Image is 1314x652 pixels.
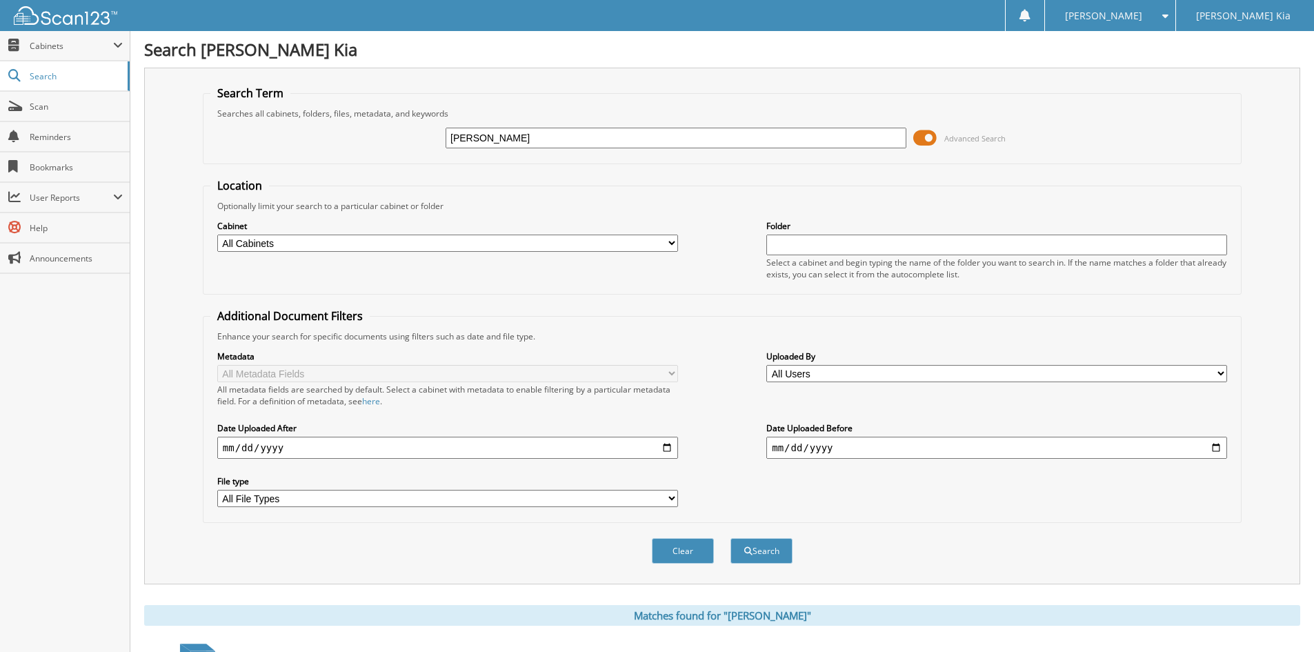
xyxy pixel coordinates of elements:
span: Help [30,222,123,234]
div: Select a cabinet and begin typing the name of the folder you want to search in. If the name match... [766,257,1227,280]
iframe: Chat Widget [1245,586,1314,652]
label: Uploaded By [766,350,1227,362]
span: Bookmarks [30,161,123,173]
span: Reminders [30,131,123,143]
span: Announcements [30,253,123,264]
input: start [217,437,678,459]
span: Scan [30,101,123,112]
div: Optionally limit your search to a particular cabinet or folder [210,200,1234,212]
span: [PERSON_NAME] Kia [1196,12,1291,20]
label: Folder [766,220,1227,232]
legend: Location [210,178,269,193]
div: Searches all cabinets, folders, files, metadata, and keywords [210,108,1234,119]
label: Date Uploaded Before [766,422,1227,434]
span: Search [30,70,121,82]
label: Metadata [217,350,678,362]
div: Enhance your search for specific documents using filters such as date and file type. [210,330,1234,342]
button: Clear [652,538,714,564]
h1: Search [PERSON_NAME] Kia [144,38,1300,61]
label: Date Uploaded After [217,422,678,434]
label: File type [217,475,678,487]
a: here [362,395,380,407]
span: Advanced Search [944,133,1006,144]
div: All metadata fields are searched by default. Select a cabinet with metadata to enable filtering b... [217,384,678,407]
span: User Reports [30,192,113,204]
span: [PERSON_NAME] [1065,12,1142,20]
button: Search [730,538,793,564]
legend: Search Term [210,86,290,101]
legend: Additional Document Filters [210,308,370,324]
span: Cabinets [30,40,113,52]
input: end [766,437,1227,459]
img: scan123-logo-white.svg [14,6,117,25]
div: Matches found for "[PERSON_NAME]" [144,605,1300,626]
label: Cabinet [217,220,678,232]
